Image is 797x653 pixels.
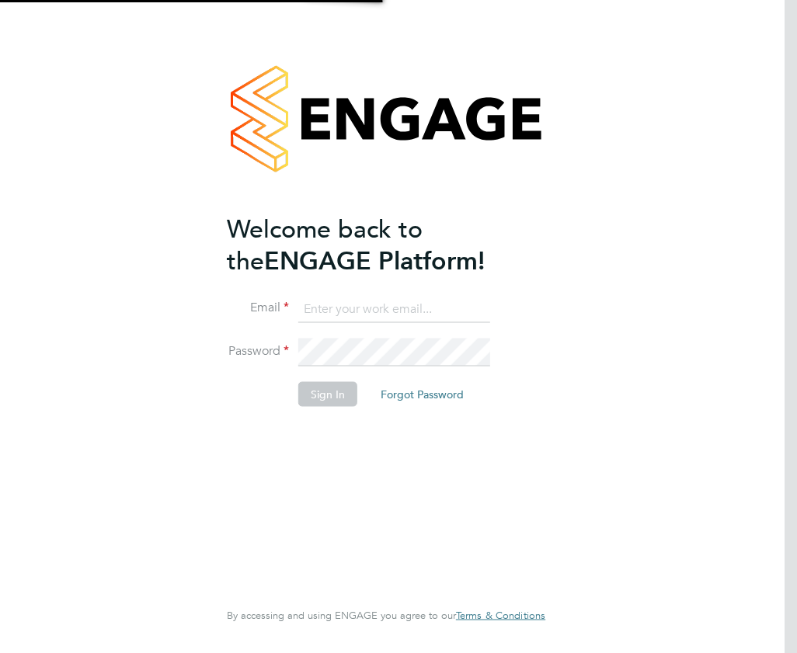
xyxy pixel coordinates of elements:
[456,610,545,622] a: Terms & Conditions
[456,609,545,622] span: Terms & Conditions
[227,213,530,276] h2: ENGAGE Platform!
[227,609,545,622] span: By accessing and using ENGAGE you agree to our
[227,300,289,316] label: Email
[227,343,289,359] label: Password
[368,382,476,407] button: Forgot Password
[298,295,490,323] input: Enter your work email...
[298,382,357,407] button: Sign In
[227,214,423,276] span: Welcome back to the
